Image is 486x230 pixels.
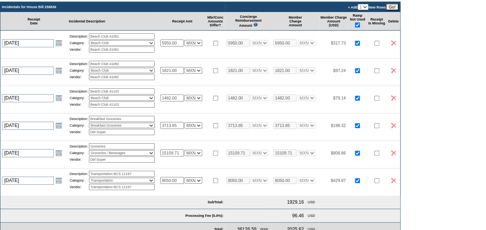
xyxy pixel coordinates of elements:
td: Mbr/Conc Amounts Differ? [206,12,225,31]
span: $97.24 [333,68,346,73]
td: Description: [70,116,88,122]
td: Receipt Date [0,12,67,31]
span: $806.86 [331,151,346,155]
td: 96.46 [291,211,305,220]
td: Description: [70,143,88,149]
img: icon_delete2.gif [391,123,396,128]
td: Vendor: [70,46,88,53]
img: icon_delete2.gif [391,40,396,46]
td: Description: [70,88,88,94]
td: Vendor: [70,74,88,80]
td: Delete [387,12,400,31]
td: Description: [70,61,88,67]
td: USD [306,211,317,220]
td: Member Charge Amount (USD) [319,12,348,31]
img: icon_delete2.gif [391,95,396,101]
span: $429.87 [331,178,346,183]
td: Description: [70,171,88,177]
td: Vendor: [70,156,88,163]
span: $79.14 [333,96,346,100]
input: Go! [386,3,399,10]
td: Vendor: [70,101,88,108]
a: Open the calendar popup. [55,66,63,75]
img: icon_delete2.gif [391,150,396,156]
img: icon_delete2.gif [391,68,396,73]
td: Vendor: [70,184,88,190]
td: USD [306,198,317,206]
a: Open the calendar popup. [55,176,63,185]
td: Category: [70,95,88,101]
span: $198.32 [331,123,346,128]
td: Description: [70,33,88,39]
td: Vendor: [70,129,88,135]
a: Open the calendar popup. [55,121,63,130]
td: Member Charge Amount [272,12,319,31]
td: Category: [70,40,88,46]
img: questionMark_lightBlue.gif [253,22,258,27]
span: $317.73 [331,41,346,45]
td: Concierge Reimbursement Amount [225,12,272,31]
td: SubTotal: [0,196,225,209]
a: Open the calendar popup. [55,39,63,47]
td: Receipt Amt [159,12,206,31]
td: Processing Fee (5.0%): [0,209,225,223]
td: Category: [70,178,88,183]
td: Category: [70,68,88,73]
td: Ramp Not Used [348,12,367,31]
a: Open the calendar popup. [55,94,63,102]
td: Incidentals for House Bill 258836 [0,2,225,12]
td: Incidental Description [67,12,159,31]
td: 1929.16 [285,198,305,206]
td: » Add New Rows [225,2,400,12]
td: Receipt Is Missing [367,12,387,31]
td: Category: [70,150,88,156]
td: Category: [70,123,88,128]
img: icon_delete2.gif [391,178,396,183]
a: Open the calendar popup. [55,149,63,157]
